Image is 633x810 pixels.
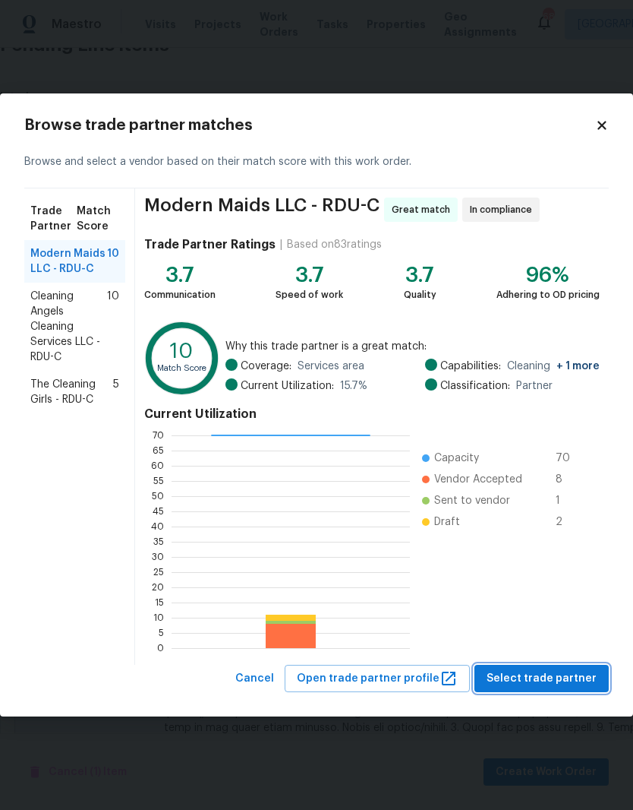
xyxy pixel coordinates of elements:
span: Open trade partner profile [297,669,458,688]
div: Communication [144,287,216,302]
span: Great match [392,202,456,217]
text: 25 [153,567,164,576]
text: 70 [153,430,164,439]
span: Cleaning [507,359,600,374]
span: In compliance [470,202,538,217]
span: Current Utilization: [241,378,334,394]
span: 8 [556,472,580,487]
span: Coverage: [241,359,291,374]
text: 0 [157,643,164,652]
span: 2 [556,514,580,530]
span: Capabilities: [440,359,501,374]
span: 10 [107,246,119,277]
text: Match Score [157,364,206,372]
text: 50 [152,491,164,500]
text: 40 [151,521,164,530]
span: Partner [516,378,553,394]
span: Services area [298,359,364,374]
span: + 1 more [556,361,600,372]
div: Adhering to OD pricing [496,287,600,302]
span: Capacity [434,451,479,466]
span: Cleaning Angels Cleaning Services LLC - RDU-C [30,289,107,365]
h4: Trade Partner Ratings [144,237,276,252]
text: 10 [153,612,164,622]
span: Modern Maids LLC - RDU-C [30,246,107,277]
span: Modern Maids LLC - RDU-C [144,198,379,222]
div: Based on 83 ratings [287,237,382,252]
text: 55 [153,476,164,485]
text: 15 [155,597,164,606]
span: 10 [107,289,119,365]
text: 10 [170,341,193,362]
div: 3.7 [404,267,436,283]
span: Classification: [440,378,510,394]
span: Sent to vendor [434,493,510,508]
div: 96% [496,267,600,283]
span: The Cleaning Girls - RDU-C [30,377,113,407]
div: Quality [404,287,436,302]
span: Match Score [77,204,119,234]
span: Draft [434,514,460,530]
button: Cancel [229,665,280,693]
h2: Browse trade partner matches [24,118,595,133]
div: Browse and select a vendor based on their match score with this work order. [24,136,609,188]
text: 20 [152,582,164,591]
span: 1 [556,493,580,508]
div: Speed of work [276,287,343,302]
button: Open trade partner profile [285,665,470,693]
text: 30 [152,552,164,561]
div: 3.7 [276,267,343,283]
span: Select trade partner [487,669,597,688]
span: 70 [556,451,580,466]
text: 5 [159,628,164,637]
span: Vendor Accepted [434,472,522,487]
span: Cancel [235,669,274,688]
div: | [276,237,287,252]
text: 65 [153,445,164,454]
span: Trade Partner [30,204,77,234]
div: 3.7 [144,267,216,283]
span: 15.7 % [340,378,367,394]
span: Why this trade partner is a great match: [225,339,600,354]
text: 45 [153,506,164,515]
h4: Current Utilization [144,407,600,422]
button: Select trade partner [474,665,609,693]
text: 60 [151,460,164,470]
text: 35 [153,536,164,546]
span: 5 [113,377,119,407]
